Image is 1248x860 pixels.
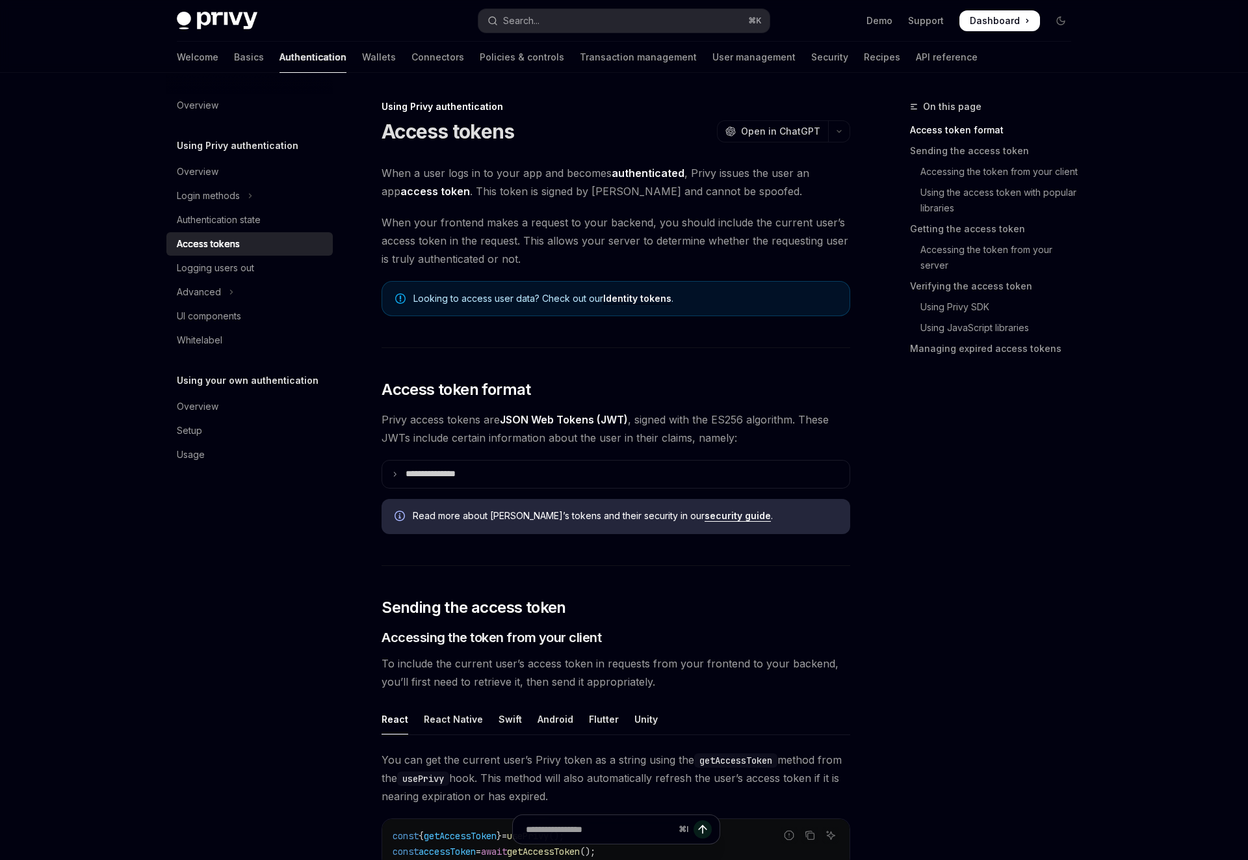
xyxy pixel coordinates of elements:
[177,164,218,180] div: Overview
[694,753,777,768] code: getAccessToken
[166,184,333,208] button: Toggle Login methods section
[908,14,944,27] a: Support
[177,260,254,276] div: Logging users out
[177,308,241,324] div: UI components
[910,120,1082,141] a: Access token format
[395,293,406,304] svg: Note
[166,329,333,352] a: Whitelabel
[705,510,771,522] a: security guide
[612,167,684,180] strong: authenticated
[866,14,892,27] a: Demo
[382,704,408,734] div: React
[166,208,333,232] a: Authentication state
[177,373,318,388] h5: Using your own authentication
[500,413,628,427] a: JSON Web Tokens (JWT)
[910,161,1082,182] a: Accessing the token from your client
[177,399,218,414] div: Overview
[177,42,218,73] a: Welcome
[413,292,837,305] span: Looking to access user data? Check out our .
[970,14,1020,27] span: Dashboard
[910,317,1082,338] a: Using JavaScript libraries
[395,511,408,524] svg: Info
[413,509,837,522] span: Read more about [PERSON_NAME]’s tokens and their security in our .
[234,42,264,73] a: Basics
[864,42,900,73] a: Recipes
[910,338,1082,359] a: Managing expired access tokens
[177,138,298,154] h5: Using Privy authentication
[694,820,712,839] button: Send message
[910,219,1082,239] a: Getting the access token
[400,185,470,198] strong: access token
[166,256,333,280] a: Logging users out
[279,42,346,73] a: Authentication
[166,304,333,328] a: UI components
[480,42,564,73] a: Policies & controls
[382,213,850,268] span: When your frontend makes a request to your backend, you should include the current user’s access ...
[424,704,483,734] div: React Native
[910,182,1082,219] a: Using the access token with popular libraries
[538,704,573,734] div: Android
[177,212,261,228] div: Authentication state
[166,419,333,442] a: Setup
[748,16,762,26] span: ⌘ K
[811,42,848,73] a: Security
[499,704,522,734] div: Swift
[382,100,850,113] div: Using Privy authentication
[397,772,449,786] code: usePrivy
[382,379,531,400] span: Access token format
[177,423,202,438] div: Setup
[382,654,850,691] span: To include the current user’s access token in requests from your frontend to your backend, you’ll...
[634,704,658,734] div: Unity
[526,815,673,844] input: Ask a question...
[910,297,1082,317] a: Using Privy SDK
[959,10,1040,31] a: Dashboard
[177,188,240,204] div: Login methods
[382,751,850,805] span: You can get the current user’s Privy token as a string using the method from the hook. This metho...
[910,141,1082,161] a: Sending the access token
[382,410,850,447] span: Privy access tokens are , signed with the ES256 algorithm. These JWTs include certain information...
[580,42,697,73] a: Transaction management
[177,332,222,348] div: Whitelabel
[166,160,333,183] a: Overview
[177,98,218,113] div: Overview
[382,628,601,647] span: Accessing the token from your client
[741,125,820,138] span: Open in ChatGPT
[177,236,240,252] div: Access tokens
[503,13,539,29] div: Search...
[166,395,333,418] a: Overview
[382,120,514,143] h1: Access tokens
[603,293,671,304] a: Identity tokens
[916,42,978,73] a: API reference
[478,9,770,33] button: Open search
[177,12,257,30] img: dark logo
[166,94,333,117] a: Overview
[166,443,333,466] a: Usage
[382,597,566,618] span: Sending the access token
[166,280,333,304] button: Toggle Advanced section
[411,42,464,73] a: Connectors
[923,99,981,114] span: On this page
[910,276,1082,297] a: Verifying the access token
[910,239,1082,276] a: Accessing the token from your server
[177,284,221,300] div: Advanced
[717,120,828,142] button: Open in ChatGPT
[712,42,796,73] a: User management
[166,232,333,256] a: Access tokens
[362,42,396,73] a: Wallets
[177,447,205,463] div: Usage
[589,704,619,734] div: Flutter
[382,164,850,200] span: When a user logs in to your app and becomes , Privy issues the user an app . This token is signed...
[1050,10,1071,31] button: Toggle dark mode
